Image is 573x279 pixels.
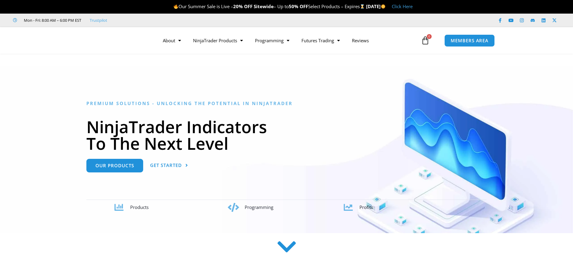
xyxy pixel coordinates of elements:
[366,3,386,9] strong: [DATE]
[150,159,188,172] a: Get Started
[359,204,373,210] span: Profits
[381,4,385,9] img: 🌞
[150,163,182,168] span: Get Started
[295,34,346,47] a: Futures Trading
[444,34,495,47] a: MEMBERS AREA
[86,159,143,172] a: Our Products
[90,17,107,24] a: Trustpilot
[95,163,134,168] span: Our Products
[70,30,135,51] img: LogoAI | Affordable Indicators – NinjaTrader
[427,34,432,39] span: 0
[346,34,375,47] a: Reviews
[22,17,81,24] span: Mon - Fri: 8:00 AM – 6:00 PM EST
[187,34,249,47] a: NinjaTrader Products
[360,4,365,9] img: ⌛
[412,32,439,49] a: 0
[86,101,487,106] h6: Premium Solutions - Unlocking the Potential in NinjaTrader
[86,118,487,152] h1: NinjaTrader Indicators To The Next Level
[254,3,274,9] strong: Sitewide
[130,204,149,210] span: Products
[245,204,273,210] span: Programming
[157,34,420,47] nav: Menu
[392,3,413,9] a: Click Here
[173,3,366,9] span: Our Summer Sale is Live – – Up to Select Products – Expires
[233,3,253,9] strong: 20% OFF
[289,3,308,9] strong: 50% OFF
[249,34,295,47] a: Programming
[451,38,488,43] span: MEMBERS AREA
[157,34,187,47] a: About
[174,4,178,9] img: 🔥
